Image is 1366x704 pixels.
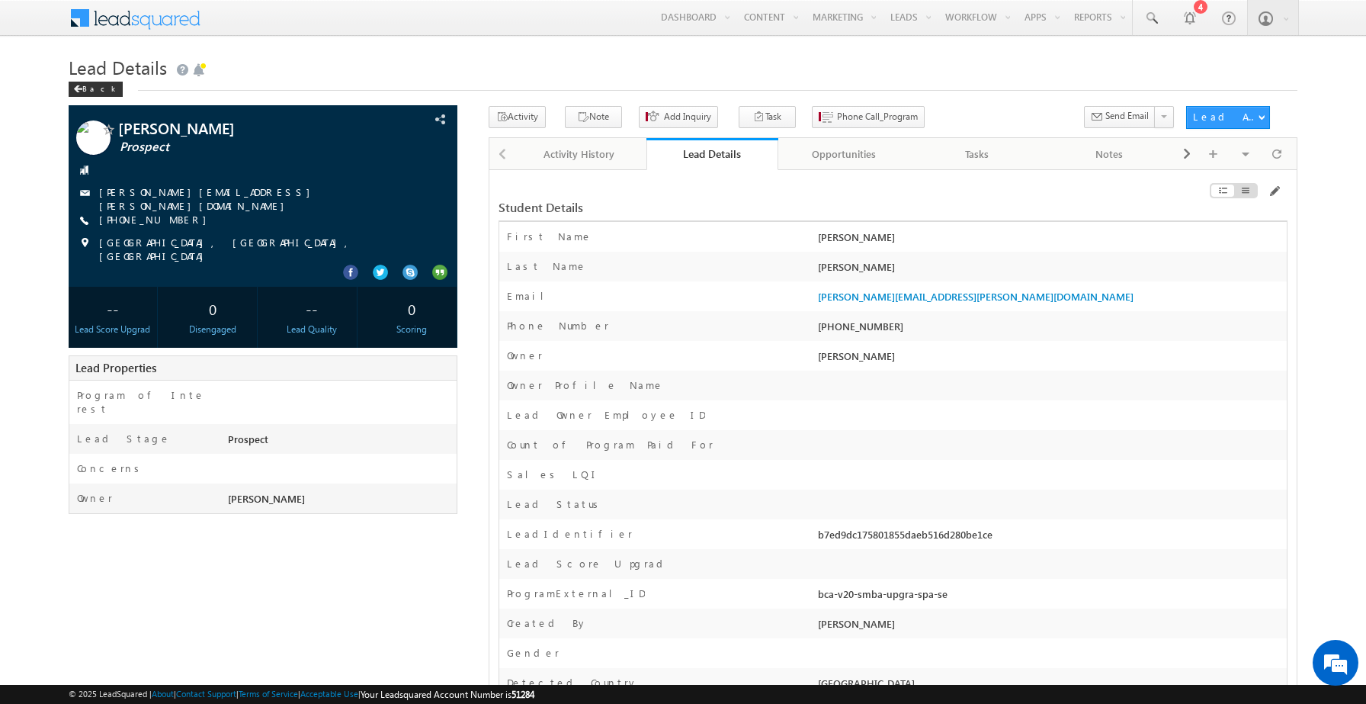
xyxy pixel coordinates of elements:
a: Terms of Service [239,689,298,699]
div: 0 [371,294,453,323]
div: 0 [172,294,253,323]
label: Lead Stage [77,432,171,445]
div: [PERSON_NAME] [814,259,1287,281]
label: Concerns [77,461,145,475]
div: [PERSON_NAME] [814,230,1287,251]
div: Lead Score Upgrad [72,323,154,336]
a: Acceptable Use [300,689,358,699]
div: -- [271,294,353,323]
div: [PERSON_NAME] [814,616,1287,638]
div: [GEOGRAPHIC_DATA] [814,676,1287,697]
label: Last Name [507,259,587,273]
span: Send Email [1105,109,1149,123]
label: ProgramExternal_ID [507,587,645,600]
span: [PERSON_NAME] [818,349,895,362]
div: Prospect [224,432,457,453]
span: [GEOGRAPHIC_DATA], [GEOGRAPHIC_DATA], [GEOGRAPHIC_DATA] [99,236,417,263]
a: Lead Details [646,138,779,170]
label: Created By [507,616,588,630]
label: First Name [507,230,592,243]
label: Detected Country [507,676,638,690]
div: Student Details [499,201,1018,214]
a: Activity History [514,138,646,170]
a: [PERSON_NAME][EMAIL_ADDRESS][PERSON_NAME][DOMAIN_NAME] [99,185,318,212]
button: Task [739,106,796,128]
a: Notes [1044,138,1176,170]
div: Lead Quality [271,323,353,336]
div: -- [72,294,154,323]
label: Lead Status [507,497,604,511]
span: Add Inquiry [664,110,711,124]
a: Back [69,81,130,94]
div: Disengaged [172,323,253,336]
button: Send Email [1084,106,1156,128]
span: Prospect [120,140,363,155]
span: © 2025 LeadSquared | | | | | [69,687,534,702]
div: Lead Actions [1193,110,1258,124]
span: [PHONE_NUMBER] [99,213,214,228]
span: Lead Properties [75,360,156,375]
label: Email [507,289,556,303]
span: [PERSON_NAME] [228,492,305,505]
label: Owner [507,349,543,362]
span: 51284 [511,689,534,700]
span: Your Leadsquared Account Number is [361,689,534,700]
div: Tasks [923,145,1030,163]
label: Gender [507,646,560,660]
button: Activity [489,106,546,128]
label: Owner Profile Name [507,378,664,392]
a: Contact Support [176,689,236,699]
label: Lead Score Upgrad [507,557,669,571]
img: Profile photo [76,121,111,160]
div: [PHONE_NUMBER] [814,319,1287,340]
label: LeadIdentifier [507,527,633,541]
span: [PERSON_NAME] [118,121,361,136]
div: Activity History [526,145,633,163]
a: Opportunities [778,138,911,170]
span: Lead Details [69,55,167,79]
a: Tasks [911,138,1044,170]
button: Lead Actions [1186,106,1270,129]
label: Count of Program Paid For [507,438,713,452]
label: Phone Number [507,319,609,333]
div: Lead Details [658,146,768,161]
div: Opportunities [790,145,897,163]
div: bca-v20-smba-upgra-spa-se [814,587,1287,608]
label: Lead Owner Employee ID [507,408,705,422]
div: Back [69,82,123,97]
a: [PERSON_NAME][EMAIL_ADDRESS][PERSON_NAME][DOMAIN_NAME] [818,290,1134,303]
label: Sales LQI [507,468,600,481]
div: Scoring [371,323,453,336]
button: Note [565,106,622,128]
div: Notes [1056,145,1162,163]
button: Phone Call_Program [812,106,925,128]
span: Phone Call_Program [837,110,918,124]
a: About [152,689,174,699]
label: Owner [77,491,113,505]
div: b7ed9dc175801855daeb516d280be1ce [814,527,1287,548]
label: Program of Interest [77,388,210,416]
button: Add Inquiry [639,106,718,128]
